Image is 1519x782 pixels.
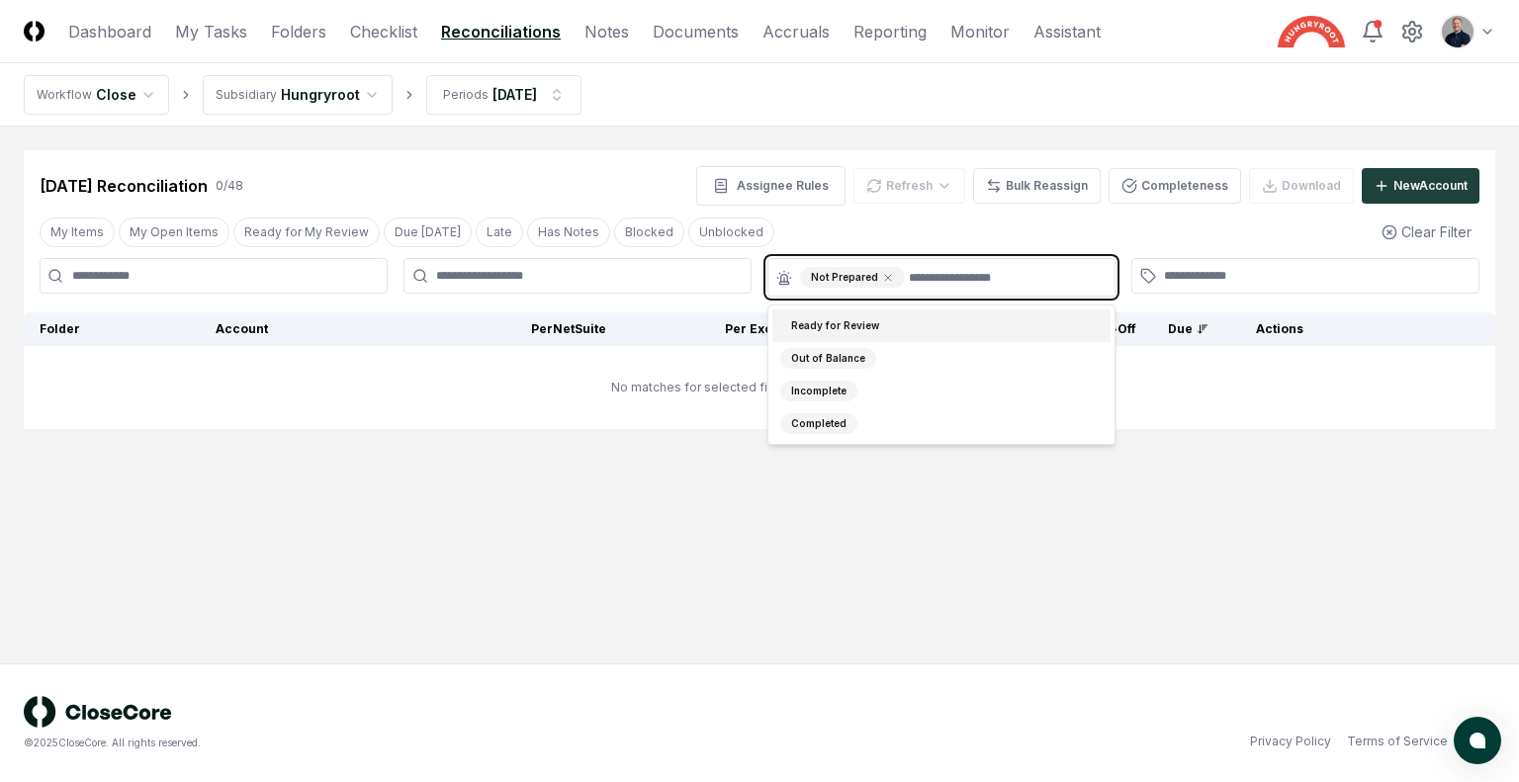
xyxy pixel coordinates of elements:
[527,217,610,247] button: Has Notes
[216,86,277,104] div: Subsidiary
[443,86,489,104] div: Periods
[950,20,1010,43] a: Monitor
[696,166,846,206] button: Assignee Rules
[853,20,927,43] a: Reporting
[271,20,326,43] a: Folders
[800,267,905,288] div: Not Prepared
[476,217,523,247] button: Late
[1442,16,1474,47] img: ACg8ocLvq7MjQV6RZF1_Z8o96cGG_vCwfvrLdMx8PuJaibycWA8ZaAE=s96-c
[441,20,561,43] a: Reconciliations
[350,20,417,43] a: Checklist
[584,20,629,43] a: Notes
[653,20,739,43] a: Documents
[1240,320,1479,338] div: Actions
[1374,214,1479,250] button: Clear Filter
[68,20,151,43] a: Dashboard
[780,348,876,369] div: Out of Balance
[614,217,684,247] button: Blocked
[1033,20,1101,43] a: Assistant
[1454,717,1501,764] button: atlas-launcher
[119,217,229,247] button: My Open Items
[24,21,45,42] img: Logo
[762,20,830,43] a: Accruals
[780,381,857,401] div: Incomplete
[688,217,774,247] button: Unblocked
[233,217,380,247] button: Ready for My Review
[24,736,759,750] div: © 2025 CloseCore. All rights reserved.
[611,379,793,396] div: No matches for selected filters
[444,312,622,346] th: Per NetSuite
[1393,177,1468,195] div: New Account
[1347,733,1448,750] a: Terms of Service
[768,305,1115,444] div: Suggestions
[384,217,472,247] button: Due Today
[780,413,857,434] div: Completed
[1168,320,1208,338] div: Due
[24,696,172,728] img: logo
[492,84,537,105] div: [DATE]
[216,177,243,195] div: 0 / 48
[40,174,208,198] div: [DATE] Reconciliation
[1362,168,1479,204] button: NewAccount
[1278,16,1345,47] img: Hungryroot logo
[175,20,247,43] a: My Tasks
[37,86,92,104] div: Workflow
[24,312,200,346] th: Folder
[780,315,890,336] div: Ready for Review
[1250,733,1331,750] a: Privacy Policy
[24,75,581,115] nav: breadcrumb
[1109,168,1241,204] button: Completeness
[426,75,581,115] button: Periods[DATE]
[973,168,1101,204] button: Bulk Reassign
[216,320,428,338] div: Account
[622,312,800,346] th: Per Excel
[40,217,115,247] button: My Items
